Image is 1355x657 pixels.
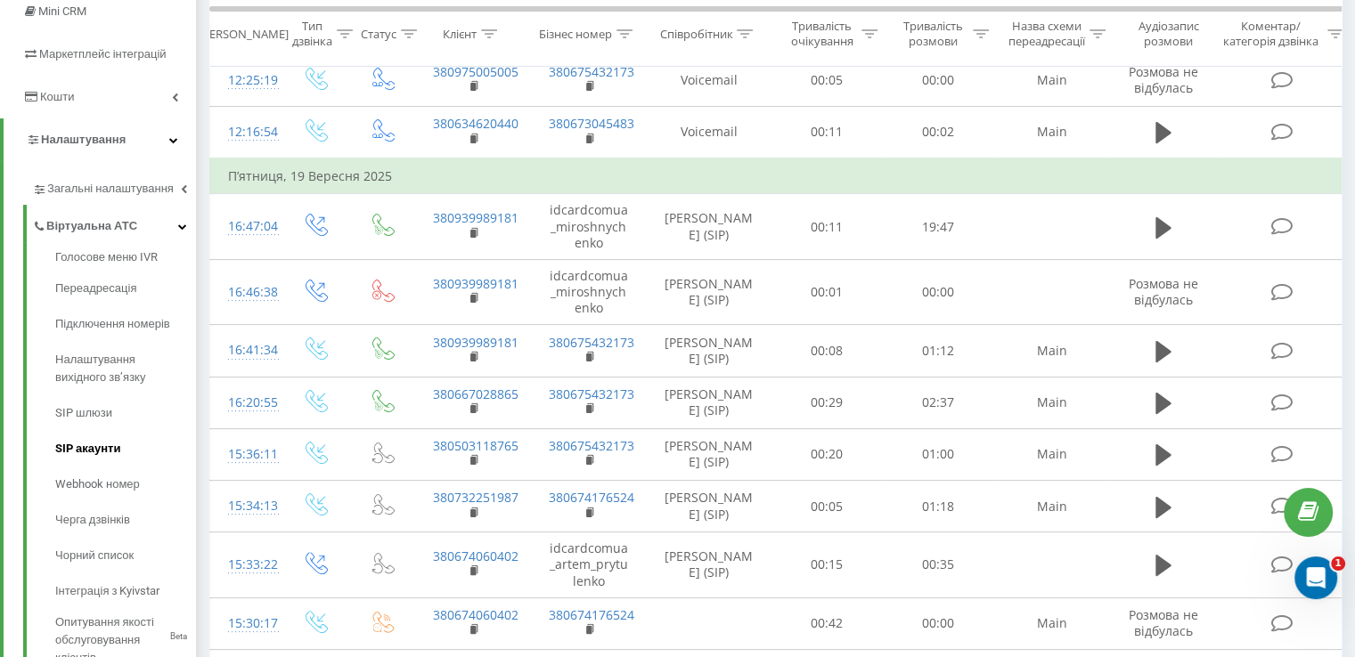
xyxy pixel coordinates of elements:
[1294,556,1337,599] iframe: Intercom live chat
[883,428,994,480] td: 01:00
[883,259,994,325] td: 00:00
[531,532,647,598] td: idcardcomua_artem_prytulenko
[55,271,196,306] a: Переадресація
[55,431,196,466] a: SIP акаунти
[55,511,130,529] span: Черга дзвінків
[647,428,771,480] td: [PERSON_NAME] (SIP)
[55,315,170,333] span: Підключення номерів
[55,248,196,271] a: Голосове меню IVR
[549,385,634,402] a: 380675432173
[55,502,196,538] a: Черга дзвінків
[994,597,1110,649] td: Main
[883,377,994,428] td: 02:37
[994,106,1110,158] td: Main
[228,437,264,472] div: 15:36:11
[433,489,518,506] a: 380732251987
[771,597,883,649] td: 00:42
[771,106,883,158] td: 00:11
[433,385,518,402] a: 380667028865
[647,259,771,325] td: [PERSON_NAME] (SIP)
[55,248,158,266] span: Голосове меню IVR
[883,532,994,598] td: 00:35
[771,325,883,377] td: 00:08
[47,180,174,198] span: Загальні налаштування
[39,47,167,61] span: Маркетплейс інтеграцій
[1129,606,1198,639] span: Розмова не відбулась
[228,275,264,310] div: 16:46:38
[549,437,634,454] a: 380675432173
[883,325,994,377] td: 01:12
[1331,556,1345,571] span: 1
[55,342,196,395] a: Налаштування вихідного зв’язку
[647,532,771,598] td: [PERSON_NAME] (SIP)
[771,377,883,428] td: 00:29
[647,325,771,377] td: [PERSON_NAME] (SIP)
[883,481,994,532] td: 01:18
[228,489,264,523] div: 15:34:13
[55,547,134,564] span: Чорний список
[55,404,112,422] span: SIP шлюзи
[55,280,136,297] span: Переадресація
[659,26,732,41] div: Співробітник
[55,475,140,493] span: Webhook номер
[433,437,518,454] a: 380503118765
[883,194,994,260] td: 19:47
[1129,63,1198,96] span: Розмова не відбулась
[55,351,187,386] span: Налаштування вихідного зв’язку
[433,334,518,351] a: 380939989181
[199,26,289,41] div: [PERSON_NAME]
[771,481,883,532] td: 00:05
[787,19,857,49] div: Тривалість очікування
[647,194,771,260] td: [PERSON_NAME] (SIP)
[55,582,159,600] span: Інтеграція з Kyivstar
[1219,19,1323,49] div: Коментар/категорія дзвінка
[883,106,994,158] td: 00:02
[433,606,518,623] a: 380674060402
[647,54,771,106] td: Voicemail
[994,428,1110,480] td: Main
[228,606,264,641] div: 15:30:17
[1125,19,1212,49] div: Аудіозапис розмови
[443,26,477,41] div: Клієнт
[433,547,518,564] a: 380674060402
[55,440,120,458] span: SIP акаунти
[32,205,196,242] a: Віртуальна АТС
[549,489,634,506] a: 380674176524
[228,547,264,582] div: 15:33:22
[994,325,1110,377] td: Main
[433,209,518,226] a: 380939989181
[55,306,196,342] a: Підключення номерів
[55,538,196,573] a: Чорний список
[771,194,883,260] td: 00:11
[883,54,994,106] td: 00:00
[32,167,196,205] a: Загальні налаштування
[549,63,634,80] a: 380675432173
[228,333,264,368] div: 16:41:34
[883,597,994,649] td: 00:00
[433,63,518,80] a: 380975005005
[771,259,883,325] td: 00:01
[549,606,634,623] a: 380674176524
[228,115,264,150] div: 12:16:54
[771,428,883,480] td: 00:20
[228,209,264,244] div: 16:47:04
[38,4,86,18] span: Mini CRM
[898,19,968,49] div: Тривалість розмови
[647,106,771,158] td: Voicemail
[40,90,74,103] span: Кошти
[433,275,518,292] a: 380939989181
[361,26,396,41] div: Статус
[210,158,1351,194] td: П’ятниця, 19 Вересня 2025
[55,466,196,502] a: Webhook номер
[549,115,634,132] a: 380673045483
[1129,275,1198,308] span: Розмова не відбулась
[771,54,883,106] td: 00:05
[994,481,1110,532] td: Main
[549,334,634,351] a: 380675432173
[433,115,518,132] a: 380634620440
[228,385,264,420] div: 16:20:55
[46,217,137,235] span: Віртуальна АТС
[647,377,771,428] td: [PERSON_NAME] (SIP)
[994,377,1110,428] td: Main
[55,395,196,431] a: SIP шлюзи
